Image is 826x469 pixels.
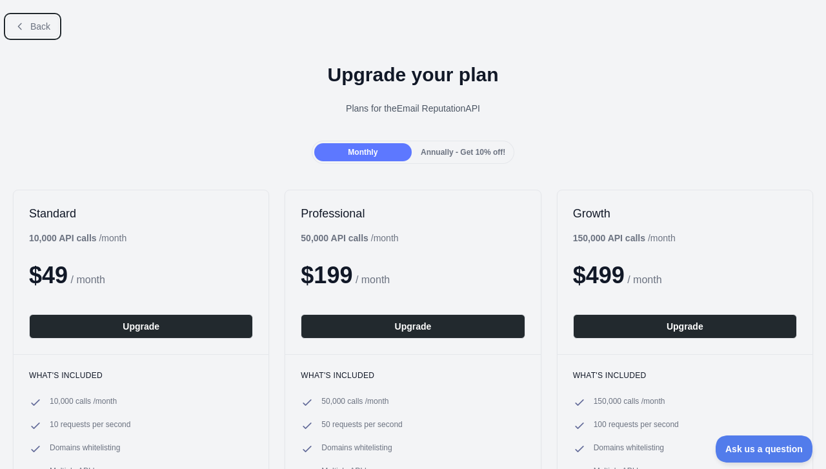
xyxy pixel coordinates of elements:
[301,233,368,243] b: 50,000 API calls
[573,232,676,244] div: / month
[301,232,398,244] div: / month
[716,435,813,463] iframe: Toggle Customer Support
[573,262,625,288] span: $ 499
[573,233,645,243] b: 150,000 API calls
[301,206,525,221] h2: Professional
[301,262,352,288] span: $ 199
[573,206,797,221] h2: Growth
